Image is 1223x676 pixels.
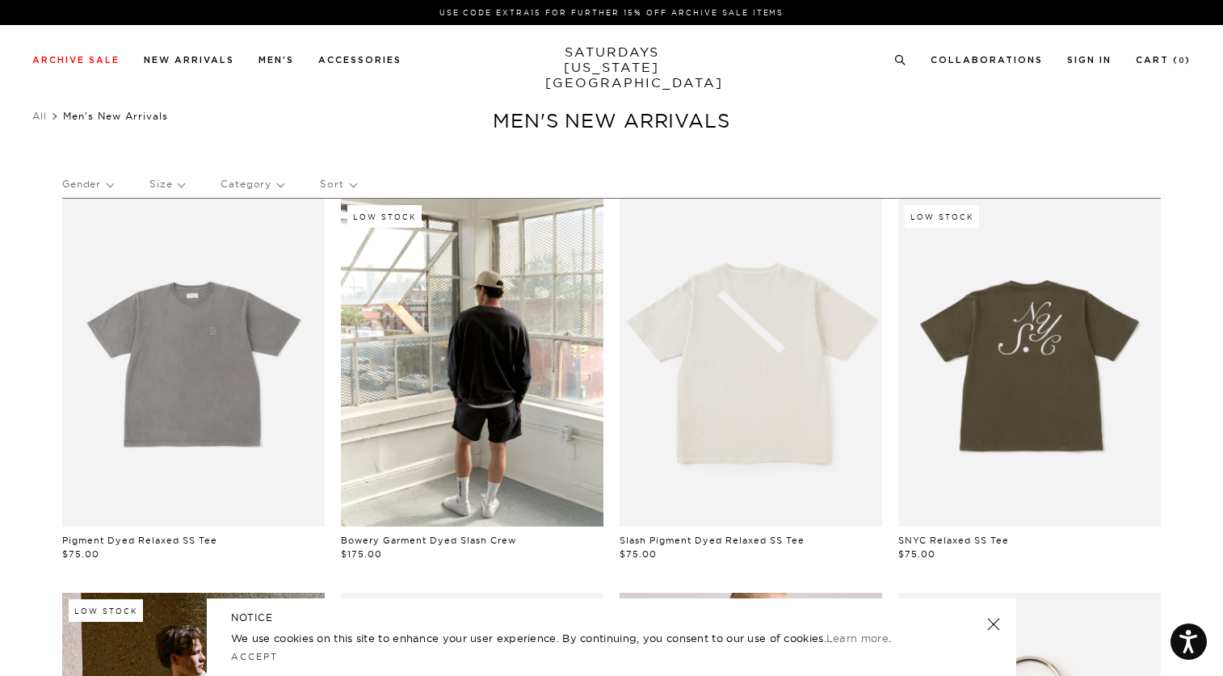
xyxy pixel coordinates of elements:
[221,166,284,203] p: Category
[39,6,1184,19] p: Use Code EXTRA15 for Further 15% Off Archive Sale Items
[32,56,120,65] a: Archive Sale
[905,205,979,228] div: Low Stock
[1136,56,1191,65] a: Cart (0)
[63,110,168,122] span: Men's New Arrivals
[898,535,1009,546] a: SNYC Relaxed SS Tee
[341,535,516,546] a: Bowery Garment Dyed Slash Crew
[32,110,47,122] a: All
[69,599,143,622] div: Low Stock
[320,166,355,203] p: Sort
[231,651,278,662] a: Accept
[545,44,679,90] a: SATURDAYS[US_STATE][GEOGRAPHIC_DATA]
[1179,57,1185,65] small: 0
[62,535,217,546] a: Pigment Dyed Relaxed SS Tee
[149,166,184,203] p: Size
[231,630,935,646] p: We use cookies on this site to enhance your user experience. By continuing, you consent to our us...
[347,205,422,228] div: Low Stock
[62,166,113,203] p: Gender
[620,535,805,546] a: Slash Pigment Dyed Relaxed SS Tee
[931,56,1043,65] a: Collaborations
[62,548,99,560] span: $75.00
[620,548,657,560] span: $75.00
[1067,56,1112,65] a: Sign In
[258,56,294,65] a: Men's
[341,548,382,560] span: $175.00
[826,632,889,645] a: Learn more
[144,56,234,65] a: New Arrivals
[318,56,401,65] a: Accessories
[898,548,935,560] span: $75.00
[231,611,992,625] h5: NOTICE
